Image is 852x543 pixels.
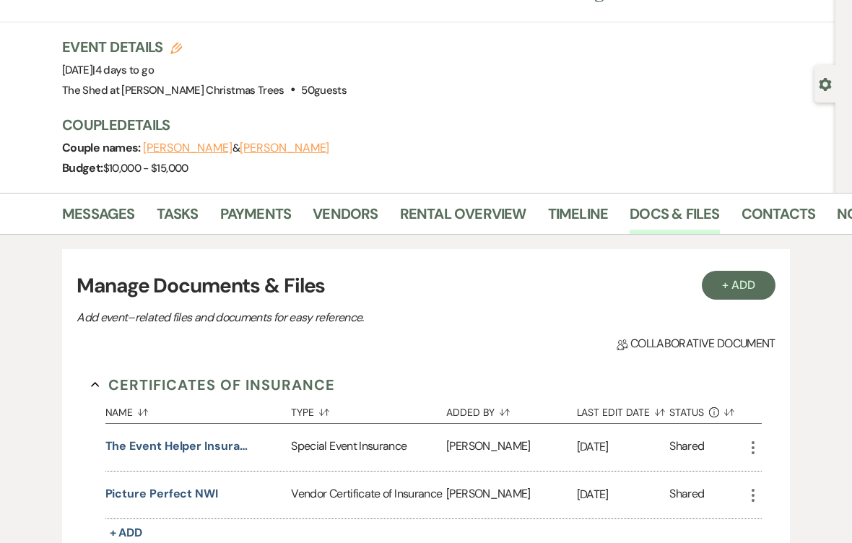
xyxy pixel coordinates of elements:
a: Contacts [742,202,816,234]
p: [DATE] [577,485,670,504]
button: + Add [702,271,775,300]
h3: Manage Documents & Files [77,271,775,301]
span: + Add [110,525,143,540]
a: Tasks [157,202,199,234]
button: [PERSON_NAME] [143,142,232,154]
h3: Event Details [62,37,347,57]
a: Payments [220,202,292,234]
a: Timeline [548,202,609,234]
button: Certificates of Insurance [91,374,336,396]
div: [PERSON_NAME] [446,472,576,518]
button: Added By [446,396,576,423]
span: Couple names: [62,140,143,155]
button: Picture Perfect NWI [105,485,218,503]
a: Rental Overview [400,202,526,234]
button: Status [669,396,744,423]
p: [DATE] [577,438,670,456]
div: [PERSON_NAME] [446,424,576,471]
button: Name [105,396,292,423]
span: [DATE] [62,63,154,77]
span: Collaborative document [617,335,775,352]
button: [PERSON_NAME] [240,142,329,154]
span: 50 guests [301,83,347,97]
span: | [92,63,154,77]
span: Status [669,407,704,417]
span: The Shed at [PERSON_NAME] Christmas Trees [62,83,284,97]
a: Vendors [313,202,378,234]
p: Add event–related files and documents for easy reference. [77,308,582,327]
h3: Couple Details [62,115,821,135]
span: Budget: [62,160,103,175]
span: $10,000 - $15,000 [103,161,188,175]
span: & [143,141,329,155]
div: Special Event Insurance [291,424,446,471]
div: Vendor Certificate of Insurance [291,472,446,518]
button: The Event Helper Insurance [105,438,250,455]
span: 4 days to go [95,63,154,77]
button: Open lead details [819,77,832,90]
div: Shared [669,438,704,457]
button: Type [291,396,446,423]
button: Last Edit Date [577,396,670,423]
button: + Add [105,523,147,543]
a: Docs & Files [630,202,719,234]
div: Shared [669,485,704,505]
a: Messages [62,202,135,234]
